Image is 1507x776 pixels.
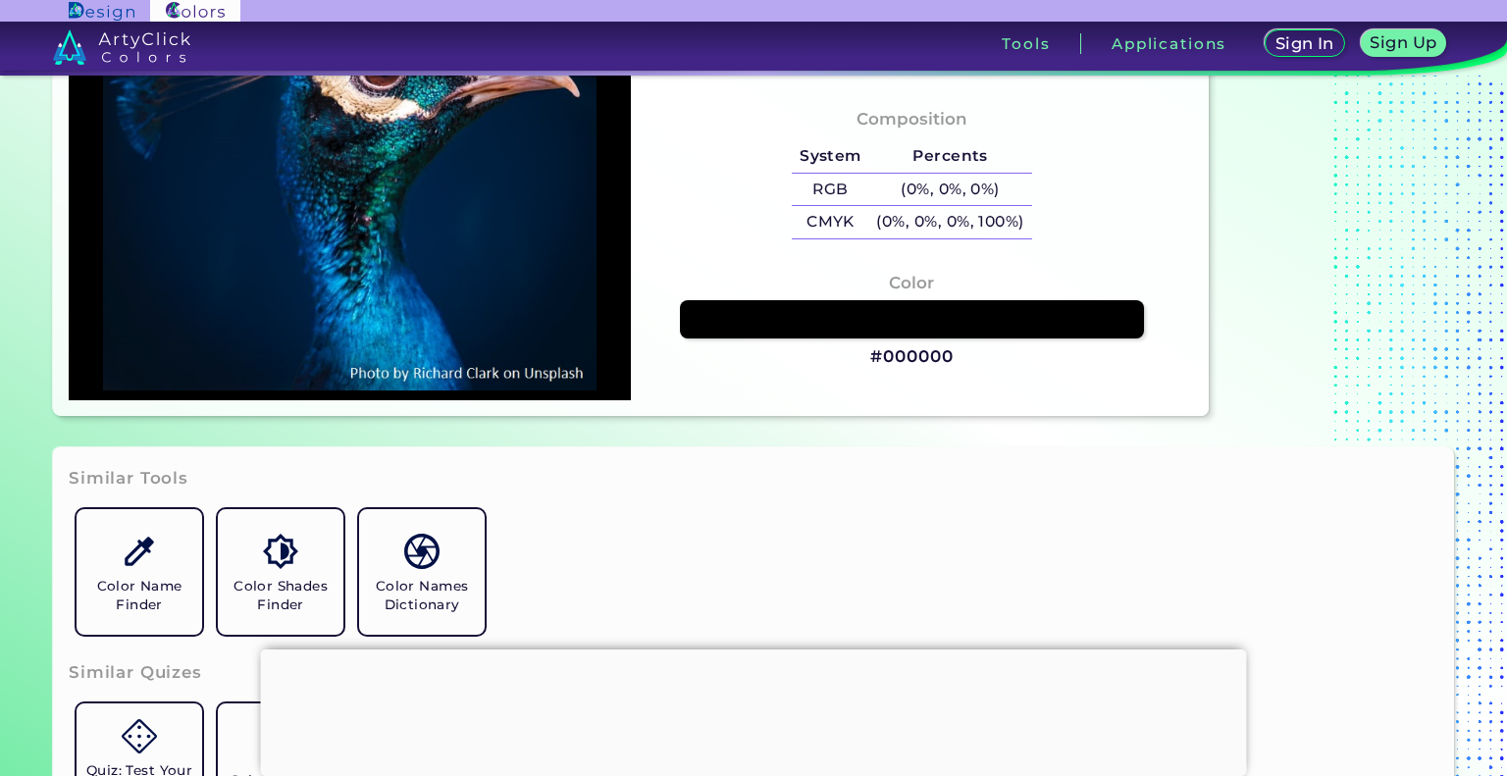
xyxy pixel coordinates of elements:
img: ArtyClick Design logo [69,2,134,21]
a: Color Names Dictionary [351,501,493,643]
img: logo_artyclick_colors_white.svg [53,29,191,65]
h4: Composition [857,105,967,133]
h5: (0%, 0%, 0%) [869,174,1032,206]
h3: Similar Quizes [69,661,202,685]
h4: Color [889,269,934,297]
h5: CMYK [792,206,868,238]
img: icon_game.svg [122,719,156,753]
h5: Color Names Dictionary [367,577,477,614]
a: Sign Up [1364,31,1442,57]
img: icon_color_names_dictionary.svg [404,534,439,568]
h5: Color Shades Finder [226,577,336,614]
h5: System [792,140,868,173]
a: Color Shades Finder [210,501,351,643]
iframe: Advertisement [261,649,1247,771]
a: Sign In [1268,31,1341,57]
h3: Tools [1002,36,1050,51]
h3: Applications [1112,36,1226,51]
h5: Percents [869,140,1032,173]
h5: (0%, 0%, 0%, 100%) [869,206,1032,238]
h3: #000000 [870,345,953,369]
h5: Sign In [1277,36,1331,51]
img: icon_color_shades.svg [263,534,297,568]
h5: RGB [792,174,868,206]
h5: Sign Up [1373,35,1434,50]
